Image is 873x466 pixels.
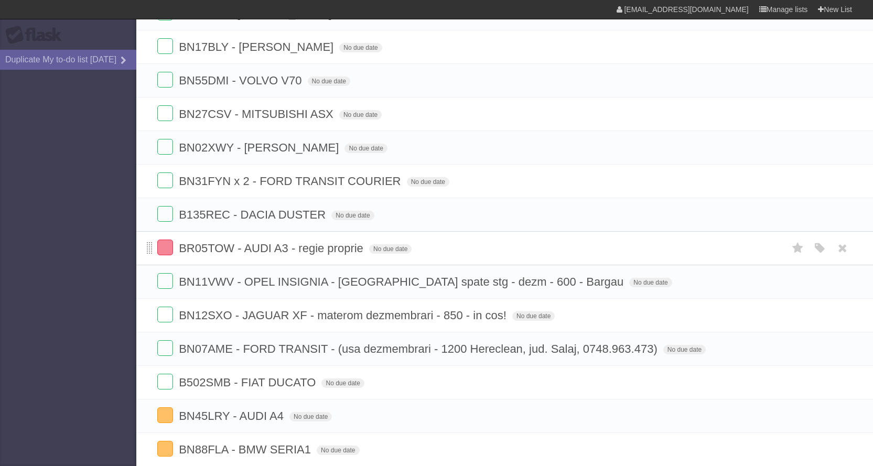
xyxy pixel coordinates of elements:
label: Done [157,441,173,457]
span: B135REC - DACIA DUSTER [179,208,328,221]
span: No due date [663,345,706,354]
label: Done [157,72,173,88]
span: No due date [407,177,449,187]
span: BN88FLA - BMW SERIA1 [179,443,314,456]
span: No due date [344,144,387,153]
span: No due date [289,412,332,421]
label: Done [157,172,173,188]
span: BN45LRY - AUDI A4 [179,409,286,422]
span: BN31FYN x 2 - FORD TRANSIT COURIER [179,175,403,188]
span: BN12SXO - JAGUAR XF - materom dezmembrari - 850 - in cos! [179,309,509,322]
span: No due date [317,446,359,455]
span: BN11VWV - OPEL INSIGNIA - [GEOGRAPHIC_DATA] spate stg - dezm - 600 - Bargau [179,275,626,288]
span: No due date [321,378,364,388]
span: BN27CSV - MITSUBISHI ASX [179,107,336,121]
span: No due date [339,110,382,120]
span: No due date [339,43,382,52]
label: Done [157,273,173,289]
span: No due date [308,77,350,86]
span: B502SMB - FIAT DUCATO [179,376,318,389]
span: No due date [629,278,672,287]
label: Done [157,240,173,255]
span: BN07AME - FORD TRANSIT - (usa dezmembrari - 1200 Hereclean, jud. Salaj, 0748.963.473) [179,342,660,355]
span: No due date [512,311,555,321]
label: Done [157,307,173,322]
label: Done [157,139,173,155]
span: No due date [331,211,374,220]
div: Flask [5,26,68,45]
span: BR05TOW - AUDI A3 - regie proprie [179,242,366,255]
span: BN17BLY - [PERSON_NAME] [179,40,336,53]
span: BN55DMI - VOLVO V70 [179,74,304,87]
label: Done [157,206,173,222]
label: Done [157,340,173,356]
label: Star task [788,240,808,257]
label: Done [157,38,173,54]
label: Done [157,374,173,389]
label: Done [157,407,173,423]
label: Done [157,105,173,121]
span: No due date [369,244,412,254]
span: BN02XWY - [PERSON_NAME] [179,141,341,154]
